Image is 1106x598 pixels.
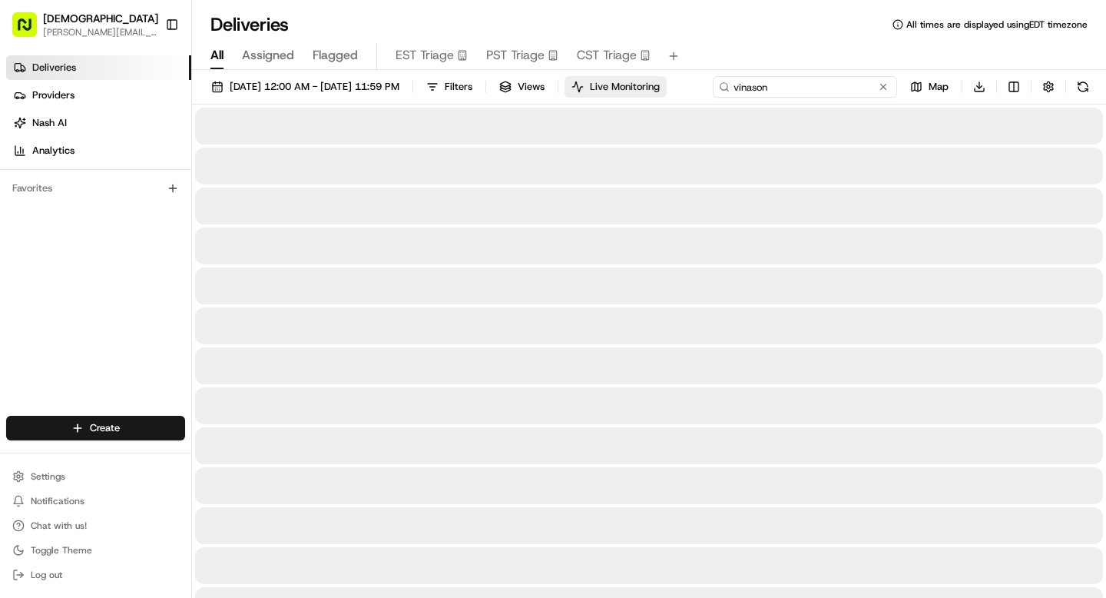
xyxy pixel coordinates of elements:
span: Toggle Theme [31,544,92,556]
button: [DEMOGRAPHIC_DATA] [43,11,158,26]
div: Start new chat [52,147,252,162]
span: API Documentation [145,223,247,238]
button: [DEMOGRAPHIC_DATA][PERSON_NAME][EMAIL_ADDRESS][DOMAIN_NAME] [6,6,159,43]
img: Nash [15,15,46,46]
span: Filters [445,80,472,94]
button: Refresh [1072,76,1094,98]
img: 1736555255976-a54dd68f-1ca7-489b-9aae-adbdc363a1c4 [15,147,43,174]
input: Type to search [713,76,897,98]
span: Views [518,80,545,94]
span: PST Triage [486,46,545,65]
button: [DATE] 12:00 AM - [DATE] 11:59 PM [204,76,406,98]
span: All [210,46,224,65]
span: Deliveries [32,61,76,75]
span: Map [929,80,949,94]
a: Analytics [6,138,191,163]
span: Chat with us! [31,520,87,532]
button: Settings [6,466,185,487]
span: Live Monitoring [590,80,660,94]
span: Settings [31,470,65,483]
button: Start new chat [261,151,280,170]
div: We're available if you need us! [52,162,194,174]
span: Log out [31,569,62,581]
button: Filters [419,76,479,98]
a: Providers [6,83,191,108]
div: Favorites [6,176,185,201]
span: Notifications [31,495,84,507]
span: CST Triage [577,46,637,65]
button: Toggle Theme [6,540,185,561]
button: [PERSON_NAME][EMAIL_ADDRESS][DOMAIN_NAME] [43,26,158,38]
p: Welcome 👋 [15,61,280,86]
button: Map [903,76,955,98]
button: Live Monitoring [565,76,667,98]
input: Clear [40,99,253,115]
span: [DATE] 12:00 AM - [DATE] 11:59 PM [230,80,399,94]
button: Create [6,416,185,440]
span: Analytics [32,144,75,158]
div: 📗 [15,224,28,237]
span: Flagged [313,46,358,65]
button: Views [492,76,551,98]
a: Powered byPylon [108,260,186,272]
a: 💻API Documentation [124,217,253,244]
a: 📗Knowledge Base [9,217,124,244]
button: Chat with us! [6,515,185,537]
span: Providers [32,88,75,102]
span: Knowledge Base [31,223,118,238]
a: Deliveries [6,55,191,80]
span: Create [90,421,120,435]
span: Pylon [153,261,186,272]
span: EST Triage [396,46,454,65]
button: Notifications [6,490,185,512]
div: 💻 [130,224,142,237]
span: All times are displayed using EDT timezone [906,18,1088,31]
h1: Deliveries [210,12,289,37]
button: Log out [6,564,185,586]
span: Assigned [242,46,294,65]
a: Nash AI [6,111,191,135]
span: Nash AI [32,116,67,130]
